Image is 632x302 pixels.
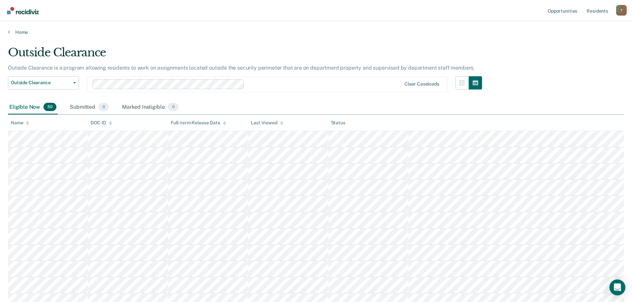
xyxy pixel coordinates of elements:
[11,80,71,86] span: Outside Clearance
[404,81,439,87] div: Clear caseloads
[331,120,345,126] div: Status
[8,46,482,65] div: Outside Clearance
[616,5,627,16] button: Profile dropdown button
[8,76,79,90] button: Outside Clearance
[91,120,112,126] div: DOC ID
[171,120,226,126] div: Full-term Release Date
[8,29,624,35] a: Home
[99,103,109,111] span: 0
[68,100,110,115] div: Submitted0
[8,100,58,115] div: Eligible Now50
[11,120,29,126] div: Name
[121,100,180,115] div: Marked Ineligible0
[7,7,39,14] img: Recidiviz
[609,279,625,295] div: Open Intercom Messenger
[251,120,283,126] div: Last Viewed
[168,103,178,111] span: 0
[616,5,627,16] div: T
[43,103,56,111] span: 50
[8,65,475,71] p: Outside Clearance is a program allowing residents to work on assignments located outside the secu...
